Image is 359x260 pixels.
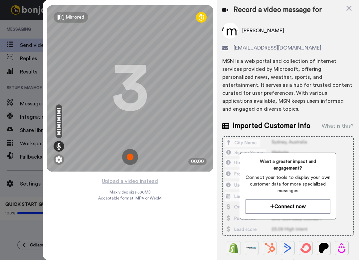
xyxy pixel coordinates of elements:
img: Ontraport [247,243,257,253]
img: Drip [336,243,347,253]
div: What is this? [322,122,354,130]
div: 3 [112,64,148,113]
img: ActiveCampaign [282,243,293,253]
span: [EMAIL_ADDRESS][DOMAIN_NAME] [234,44,321,52]
img: Shopify [229,243,239,253]
img: ic_record_start.svg [122,149,138,165]
span: Imported Customer Info [233,121,310,131]
img: Patreon [318,243,329,253]
div: 00:00 [188,158,207,165]
img: ConvertKit [300,243,311,253]
span: Acceptable format: MP4 or WebM [98,195,162,201]
span: Connect your tools to display your own customer data for more specialized messages [246,174,330,194]
img: Hubspot [265,243,275,253]
div: MSN is a web portal and collection of Internet services provided by Microsoft, offering personali... [222,57,354,113]
button: Upload a video instead [100,177,160,186]
span: Want a greater impact and engagement? [246,158,330,172]
span: Max video size: 500 MB [109,190,151,195]
button: Connect now [246,199,330,214]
